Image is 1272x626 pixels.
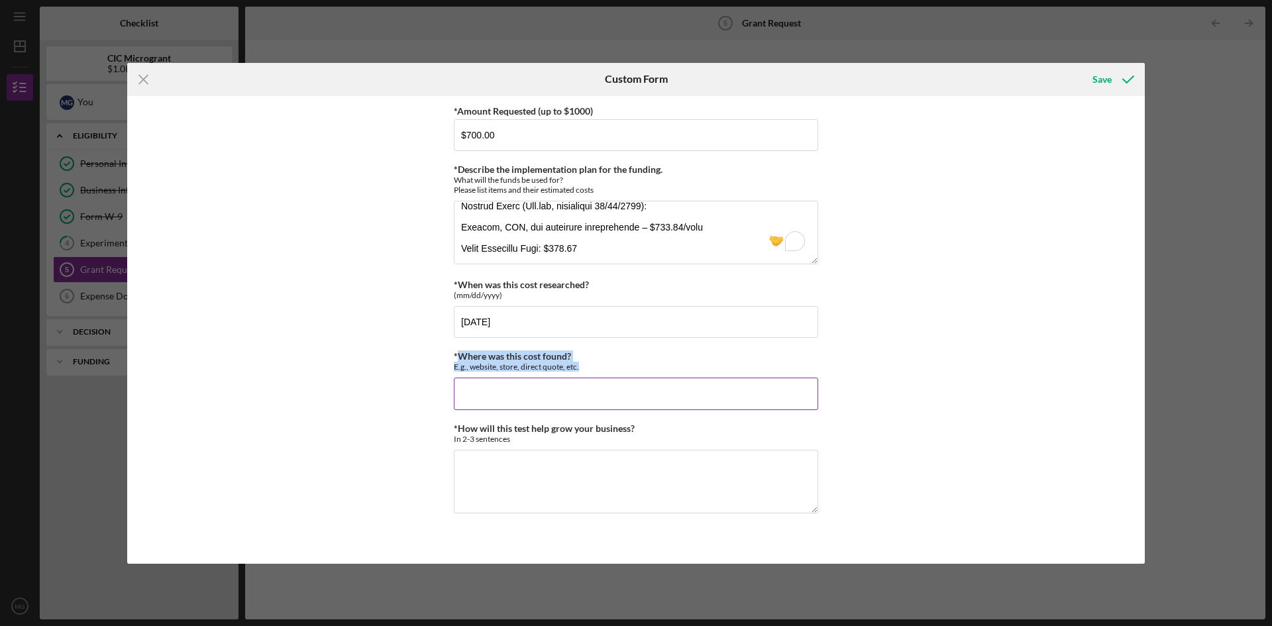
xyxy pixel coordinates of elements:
[454,423,635,434] label: *How will this test help grow your business?
[605,73,668,85] h6: Custom Form
[1079,66,1145,93] button: Save
[454,290,818,300] div: (mm/dd/yyyy)
[1092,66,1112,93] div: Save
[454,105,593,117] label: *Amount Requested (up to $1000)
[454,164,662,175] label: *Describe the implementation plan for the funding.
[454,201,818,264] textarea: To enrich screen reader interactions, please activate Accessibility in Grammarly extension settings
[454,350,571,362] label: *Where was this cost found?
[454,175,818,195] div: What will the funds be used for? Please list items and their estimated costs
[454,279,589,290] label: *When was this cost researched?
[454,362,818,372] div: E.g., website, store, direct quote, etc.
[454,434,818,444] div: In 2-3 sentences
